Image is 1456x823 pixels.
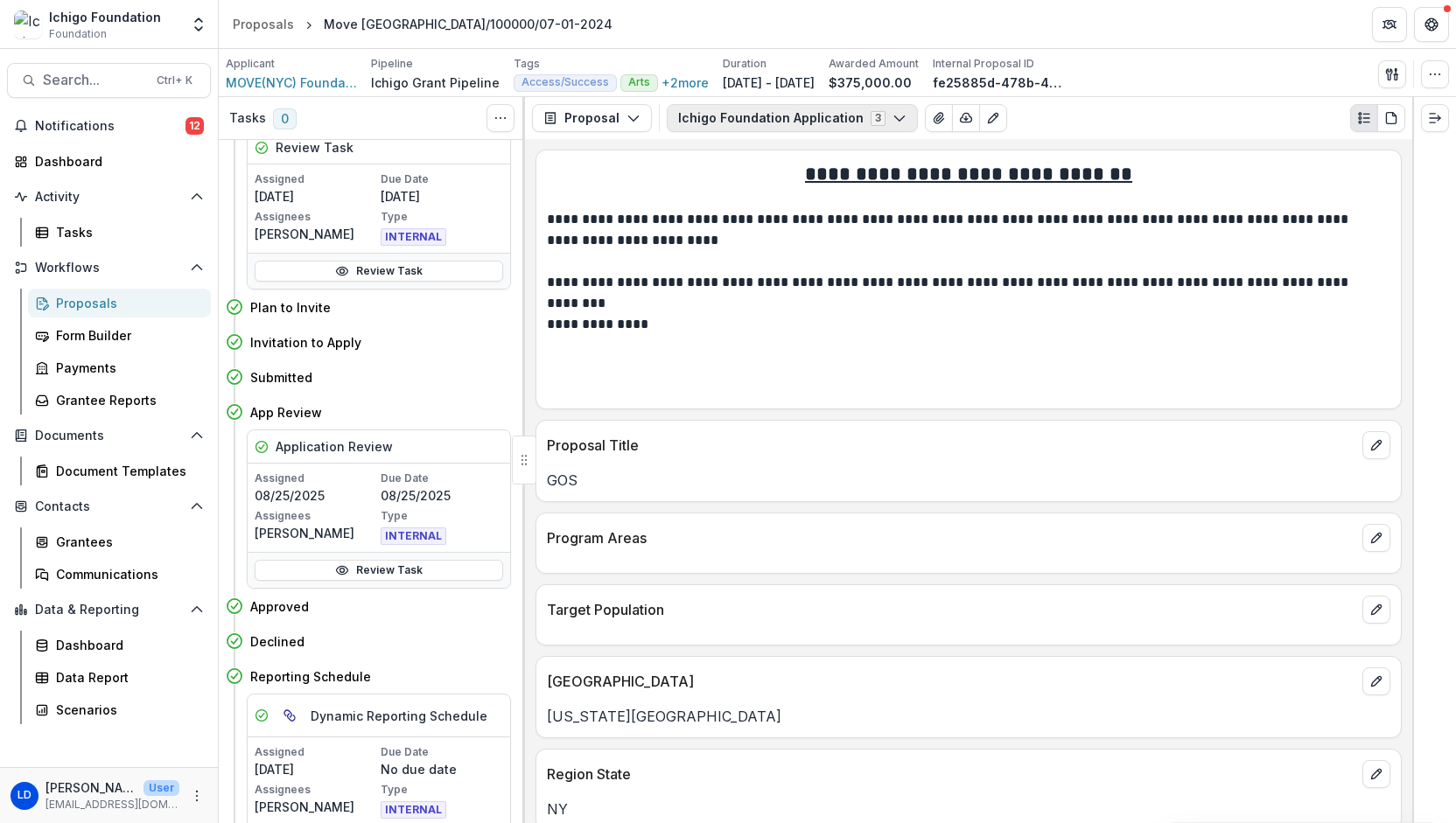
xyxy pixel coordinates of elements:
[311,707,487,725] h5: Dynamic Reporting Schedule
[255,782,377,798] p: Assignees
[7,183,211,211] button: Open Activity
[7,422,211,450] button: Open Documents
[185,117,204,135] span: 12
[1372,7,1407,42] button: Partners
[250,368,312,387] h4: Submitted
[255,744,377,760] p: Assigned
[1421,104,1449,132] button: Expand right
[250,333,361,352] h4: Invitation to Apply
[56,565,197,583] div: Communications
[56,359,197,377] div: Payments
[723,56,766,72] p: Duration
[255,486,377,505] p: 08/25/2025
[28,457,211,485] a: Document Templates
[49,8,161,26] div: Ichigo Foundation
[547,599,1355,620] p: Target Population
[381,760,503,778] p: No due date
[723,73,815,92] p: [DATE] - [DATE]
[28,218,211,247] a: Tasks
[35,499,183,514] span: Contacts
[56,223,197,241] div: Tasks
[547,764,1355,785] p: Region State
[371,73,500,92] p: Ichigo Grant Pipeline
[7,492,211,520] button: Open Contacts
[56,326,197,345] div: Form Builder
[547,527,1355,548] p: Program Areas
[381,744,503,760] p: Due Date
[17,790,31,801] div: Laurel Dumont
[7,63,211,98] button: Search...
[7,147,211,176] a: Dashboard
[233,15,294,33] div: Proposals
[547,435,1355,456] p: Proposal Title
[628,76,650,88] span: Arts
[14,10,42,38] img: Ichigo Foundation
[56,462,197,480] div: Document Templates
[276,138,353,157] h5: Review Task
[486,104,514,132] button: Toggle View Cancelled Tasks
[381,209,503,225] p: Type
[381,527,446,545] span: INTERNAL
[1362,524,1390,552] button: edit
[255,261,503,282] a: Review Task
[276,437,393,456] h5: Application Review
[28,386,211,415] a: Grantee Reports
[381,187,503,206] p: [DATE]
[56,533,197,551] div: Grantees
[28,631,211,659] a: Dashboard
[1350,104,1378,132] button: Plaintext view
[381,782,503,798] p: Type
[35,603,183,617] span: Data & Reporting
[28,289,211,317] a: Proposals
[1362,596,1390,624] button: edit
[273,108,297,129] span: 0
[186,7,211,42] button: Open entity switcher
[28,560,211,589] a: Communications
[56,701,197,719] div: Scenarios
[829,56,919,72] p: Awarded Amount
[28,353,211,382] a: Payments
[28,663,211,692] a: Data Report
[250,298,331,317] h4: Plan to Invite
[255,798,377,816] p: [PERSON_NAME]
[35,119,185,134] span: Notifications
[829,73,912,92] p: $375,000.00
[933,56,1034,72] p: Internal Proposal ID
[381,228,446,246] span: INTERNAL
[7,112,211,140] button: Notifications12
[1362,431,1390,459] button: edit
[226,56,275,72] p: Applicant
[547,799,1390,820] p: NY
[933,73,1064,92] p: fe25885d-478b-44d2-aa7c-1885224dd576
[56,294,197,312] div: Proposals
[226,73,357,92] a: MOVE(NYC) Foundation Inc.
[226,11,301,37] a: Proposals
[56,391,197,409] div: Grantee Reports
[250,597,309,616] h4: Approved
[514,56,540,72] p: Tags
[7,254,211,282] button: Open Workflows
[371,56,413,72] p: Pipeline
[56,668,197,687] div: Data Report
[43,72,146,88] span: Search...
[547,671,1355,692] p: [GEOGRAPHIC_DATA]
[28,321,211,350] a: Form Builder
[226,11,619,37] nav: breadcrumb
[276,701,304,729] button: View dependent tasks
[56,636,197,654] div: Dashboard
[28,695,211,724] a: Scenarios
[255,560,503,581] a: Review Task
[381,508,503,524] p: Type
[250,667,371,686] h4: Reporting Schedule
[45,778,136,797] p: [PERSON_NAME]
[250,403,322,422] h4: App Review
[49,26,107,42] span: Foundation
[521,76,609,88] span: Access/Success
[255,225,377,243] p: [PERSON_NAME]
[381,171,503,187] p: Due Date
[381,471,503,486] p: Due Date
[667,104,918,132] button: Ichigo Foundation Application3
[1362,760,1390,788] button: edit
[532,104,652,132] button: Proposal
